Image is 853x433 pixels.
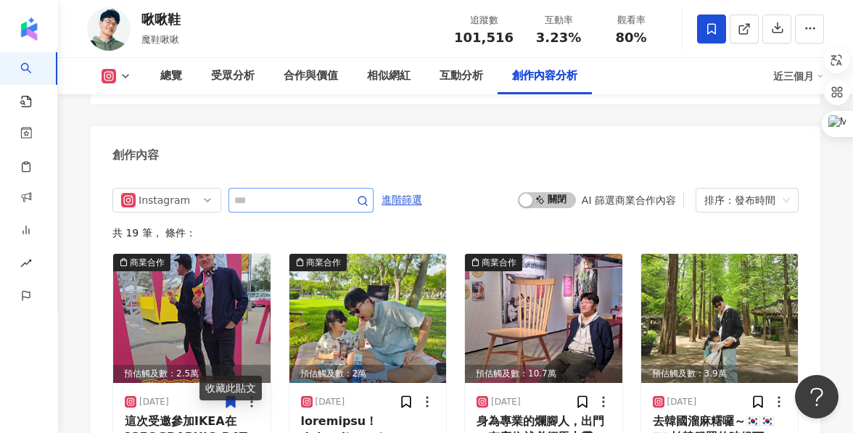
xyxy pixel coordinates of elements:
[381,188,423,211] button: 進階篩選
[795,375,838,418] iframe: Help Scout Beacon - Open
[667,396,697,408] div: [DATE]
[284,67,338,85] div: 合作與價值
[113,254,271,383] div: post-image商業合作預估觸及數：2.5萬
[440,67,483,85] div: 互動分析
[531,13,586,28] div: 互動率
[130,255,165,270] div: 商業合作
[160,67,182,85] div: 總覽
[582,194,676,206] div: AI 篩選商業合作內容
[20,52,49,109] a: search
[641,365,799,383] div: 預估觸及數：3.9萬
[306,255,341,270] div: 商業合作
[113,365,271,383] div: 預估觸及數：2.5萬
[139,189,186,212] div: Instagram
[382,189,422,212] span: 進階篩選
[603,13,659,28] div: 觀看率
[139,396,169,408] div: [DATE]
[704,189,777,212] div: 排序：發布時間
[615,30,646,45] span: 80%
[465,254,622,383] div: post-image商業合作預估觸及數：10.7萬
[482,255,516,270] div: 商業合作
[367,67,411,85] div: 相似網紅
[316,396,345,408] div: [DATE]
[773,65,824,88] div: 近三個月
[17,17,41,41] img: logo icon
[641,254,799,383] img: post-image
[113,254,271,383] img: post-image
[87,7,131,51] img: KOL Avatar
[641,254,799,383] div: post-image預估觸及數：3.9萬
[141,10,181,28] div: 啾啾鞋
[491,396,521,408] div: [DATE]
[454,30,514,45] span: 101,516
[454,13,514,28] div: 追蹤數
[289,365,447,383] div: 預估觸及數：2萬
[289,254,447,383] img: post-image
[112,227,799,239] div: 共 19 筆 ， 條件：
[536,30,581,45] span: 3.23%
[211,67,255,85] div: 受眾分析
[141,34,179,45] span: 魔鞋啾啾
[512,67,577,85] div: 創作內容分析
[465,254,622,383] img: post-image
[289,254,447,383] div: post-image商業合作預估觸及數：2萬
[199,376,262,400] div: 收藏此貼文
[112,147,159,163] div: 創作內容
[20,249,32,281] span: rise
[465,365,622,383] div: 預估觸及數：10.7萬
